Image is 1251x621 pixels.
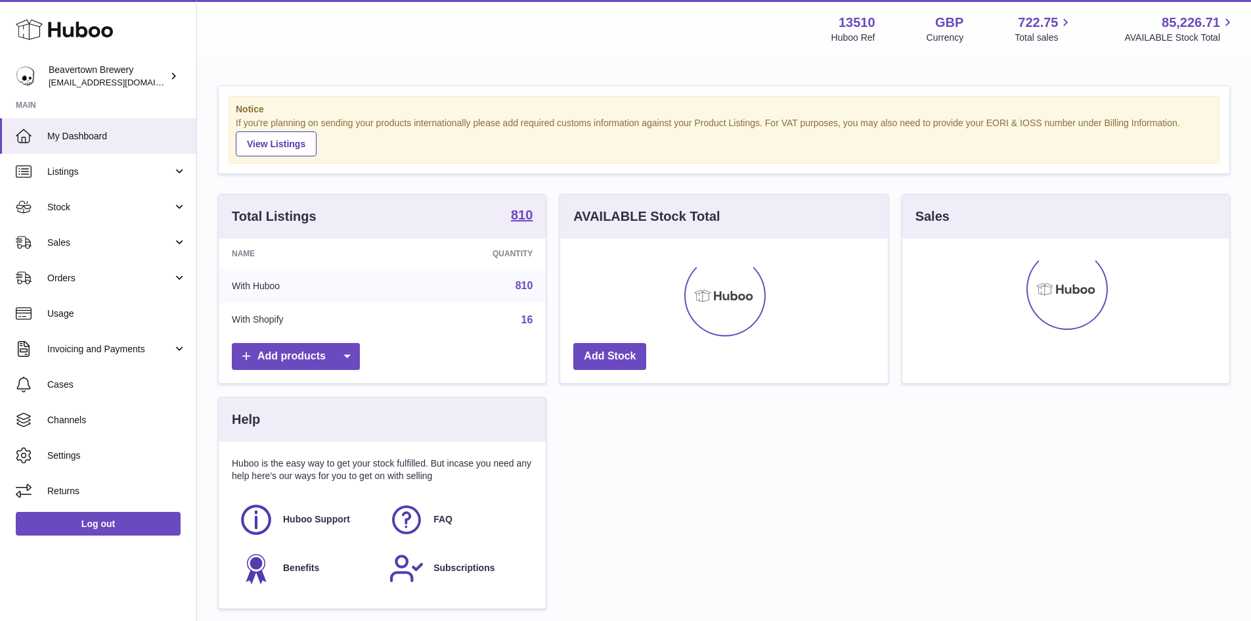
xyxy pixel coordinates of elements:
[47,379,187,391] span: Cases
[238,551,376,586] a: Benefits
[232,411,260,428] h3: Help
[1124,32,1235,44] span: AVAILABLE Stock Total
[433,562,494,574] span: Subscriptions
[47,272,173,285] span: Orders
[232,208,317,225] h3: Total Listings
[236,117,1212,156] div: If you're planning on sending your products internationally please add required customs informati...
[16,66,35,86] img: internalAdmin-13510@internal.huboo.com
[1018,14,1058,32] span: 722.75
[219,303,395,337] td: With Shopify
[47,166,173,178] span: Listings
[573,343,646,370] a: Add Stock
[1124,14,1235,44] a: 85,226.71 AVAILABLE Stock Total
[915,208,950,225] h3: Sales
[16,512,181,536] a: Log out
[232,457,533,482] p: Huboo is the easy way to get your stock fulfilled. But incase you need any help here's our ways f...
[219,239,395,269] th: Name
[511,208,533,221] strong: 810
[47,343,173,356] span: Invoicing and Payments
[935,14,963,32] strong: GBP
[47,308,187,320] span: Usage
[1015,32,1073,44] span: Total sales
[238,502,376,538] a: Huboo Support
[389,502,526,538] a: FAQ
[49,77,193,87] span: [EMAIL_ADDRESS][DOMAIN_NAME]
[516,280,533,291] a: 810
[47,201,173,214] span: Stock
[232,343,360,370] a: Add products
[47,449,187,462] span: Settings
[47,485,187,497] span: Returns
[511,208,533,224] a: 810
[283,513,350,526] span: Huboo Support
[573,208,720,225] h3: AVAILABLE Stock Total
[389,551,526,586] a: Subscriptions
[47,130,187,143] span: My Dashboard
[839,14,875,32] strong: 13510
[1015,14,1073,44] a: 722.75 Total sales
[927,32,964,44] div: Currency
[47,237,173,249] span: Sales
[521,314,533,325] a: 16
[236,131,317,156] a: View Listings
[433,513,452,526] span: FAQ
[49,64,167,89] div: Beavertown Brewery
[236,103,1212,116] strong: Notice
[1162,14,1220,32] span: 85,226.71
[831,32,875,44] div: Huboo Ref
[219,269,395,303] td: With Huboo
[283,562,319,574] span: Benefits
[395,239,546,269] th: Quantity
[47,414,187,426] span: Channels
